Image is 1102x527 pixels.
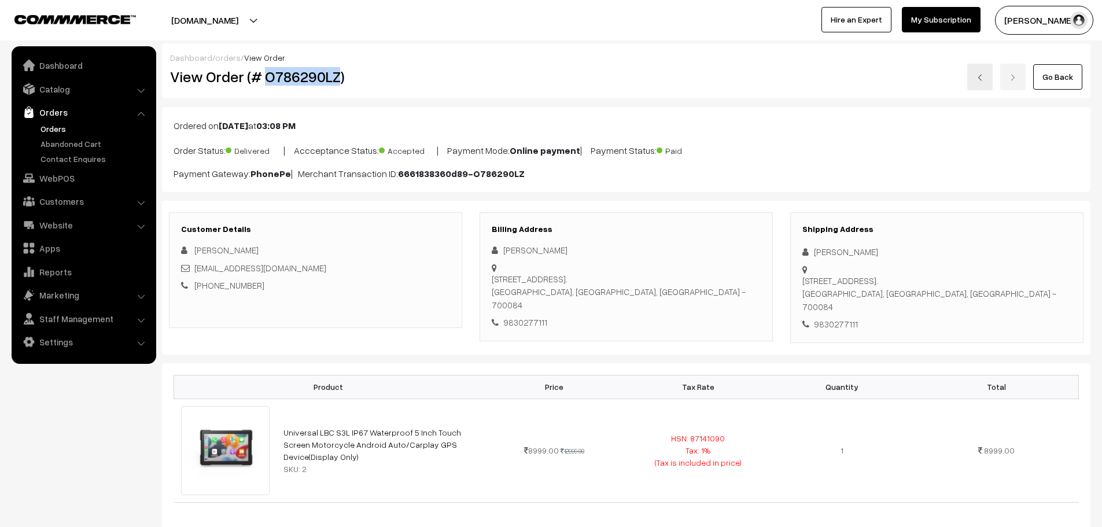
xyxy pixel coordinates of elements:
div: [PERSON_NAME] [492,244,761,257]
span: Paid [657,142,714,157]
h3: Shipping Address [802,224,1071,234]
a: My Subscription [902,7,981,32]
img: user [1070,12,1088,29]
a: Staff Management [14,308,152,329]
div: SKU: 2 [283,463,475,475]
p: Order Status: | Accceptance Status: | Payment Mode: | Payment Status: [174,142,1079,157]
a: Universal LBC S3L IP67 Waterproof 5 Inch Touch Screen Motorcycle Android Auto/Carplay GPS Device(... [283,428,461,462]
a: Settings [14,331,152,352]
img: left-arrow.png [976,74,983,81]
h3: Customer Details [181,224,450,234]
a: Customers [14,191,152,212]
div: 9830277111 [802,318,1071,331]
b: 03:08 PM [256,120,296,131]
h2: View Order (# O786290LZ) [170,68,463,86]
p: Ordered on at [174,119,1079,132]
h3: Billing Address [492,224,761,234]
span: 1 [841,445,843,455]
div: [PERSON_NAME] [802,245,1071,259]
span: HSN: 87141090 Tax: 1% (Tax is included in price) [655,433,742,467]
a: Reports [14,261,152,282]
div: 9830277111 [492,316,761,329]
b: [DATE] [219,120,248,131]
a: Contact Enquires [38,153,152,165]
a: orders [215,53,241,62]
th: Total [914,375,1078,399]
div: [STREET_ADDRESS]. [GEOGRAPHIC_DATA], [GEOGRAPHIC_DATA], [GEOGRAPHIC_DATA] - 700084 [802,274,1071,314]
a: Abandoned Cart [38,138,152,150]
a: Catalog [14,79,152,99]
a: Dashboard [170,53,212,62]
span: [PERSON_NAME] [194,245,259,255]
p: Payment Gateway: | Merchant Transaction ID: [174,167,1079,180]
img: 1000157963-1-600x600.jpg [181,406,270,495]
b: 6661838360d89-O786290LZ [398,168,525,179]
div: [STREET_ADDRESS]. [GEOGRAPHIC_DATA], [GEOGRAPHIC_DATA], [GEOGRAPHIC_DATA] - 700084 [492,272,761,312]
a: Hire an Expert [821,7,891,32]
a: WebPOS [14,168,152,189]
div: / / [170,51,1082,64]
span: Accepted [379,142,437,157]
button: [DOMAIN_NAME] [131,6,279,35]
span: 8999.00 [984,445,1015,455]
img: COMMMERCE [14,15,136,24]
a: [PHONE_NUMBER] [194,280,264,290]
a: Marketing [14,285,152,305]
span: View Order [244,53,285,62]
a: [EMAIL_ADDRESS][DOMAIN_NAME] [194,263,326,273]
b: PhonePe [250,168,291,179]
a: Dashboard [14,55,152,76]
strike: 12999.00 [561,447,584,455]
th: Quantity [770,375,914,399]
th: Tax Rate [626,375,770,399]
a: Go Back [1033,64,1082,90]
button: [PERSON_NAME] [995,6,1093,35]
b: Online payment [510,145,580,156]
span: Delivered [226,142,283,157]
th: Product [174,375,482,399]
a: Orders [14,102,152,123]
a: COMMMERCE [14,12,116,25]
a: Website [14,215,152,235]
a: Apps [14,238,152,259]
a: Orders [38,123,152,135]
span: 8999.00 [524,445,559,455]
th: Price [482,375,626,399]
